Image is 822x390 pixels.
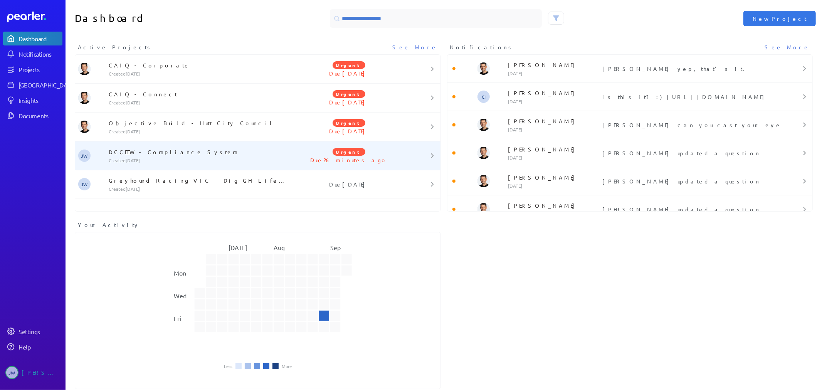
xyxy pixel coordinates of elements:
[393,43,438,51] a: See More
[333,148,365,156] span: Urgent
[109,71,288,77] p: Created [DATE]
[743,11,816,26] button: New Project
[508,98,599,104] p: [DATE]
[288,156,410,164] p: Due 26 minutes ago
[477,91,490,103] span: Carolina Irigoyen
[508,173,599,181] p: [PERSON_NAME]
[3,109,62,123] a: Documents
[602,121,779,129] p: [PERSON_NAME] can you cast your eye over this please. Thoughts?
[3,78,62,92] a: [GEOGRAPHIC_DATA]
[508,183,599,189] p: [DATE]
[78,221,140,229] span: Your Activity
[109,119,288,127] p: Objective Build - Hutt City Council
[18,112,62,119] div: Documents
[18,81,76,89] div: [GEOGRAPHIC_DATA]
[288,127,410,135] p: Due [DATE]
[330,244,341,251] text: Sep
[3,93,62,107] a: Insights
[3,62,62,76] a: Projects
[477,175,490,187] img: James Layton
[333,90,365,98] span: Urgent
[3,32,62,45] a: Dashboard
[3,324,62,338] a: Settings
[78,121,91,133] img: James Layton
[508,155,599,161] p: [DATE]
[18,328,62,335] div: Settings
[78,150,91,162] span: Jeremy Williams
[274,244,285,251] text: Aug
[508,126,599,133] p: [DATE]
[174,292,187,299] text: Wed
[109,186,288,192] p: Created [DATE]
[508,145,599,153] p: [PERSON_NAME]
[333,119,365,127] span: Urgent
[18,66,62,73] div: Projects
[753,15,807,22] span: New Project
[508,89,599,97] p: [PERSON_NAME]
[109,90,288,98] p: CAIQ - Connect
[18,50,62,58] div: Notifications
[78,92,91,104] img: James Layton
[450,43,514,51] span: Notifications
[508,117,599,125] p: [PERSON_NAME]
[477,147,490,159] img: James Layton
[477,62,490,75] img: James Layton
[78,63,91,75] img: James Layton
[602,65,779,72] p: [PERSON_NAME] yep, that's it.
[109,128,288,134] p: Created [DATE]
[602,205,779,213] p: [PERSON_NAME] updated a question
[174,314,181,322] text: Fri
[508,211,599,217] p: [DATE]
[7,12,62,22] a: Dashboard
[18,343,62,351] div: Help
[109,148,288,156] p: DCCEEW - Compliance System
[3,47,62,61] a: Notifications
[602,177,779,185] p: [PERSON_NAME] updated a question
[109,157,288,163] p: Created [DATE]
[602,93,779,101] p: is this it? :) [URL][DOMAIN_NAME]
[288,180,410,188] p: Due [DATE]
[3,363,62,382] a: JW[PERSON_NAME]
[282,364,292,368] li: More
[75,9,255,28] h1: Dashboard
[174,269,186,277] text: Mon
[508,70,599,76] p: [DATE]
[78,43,153,51] span: Active Projects
[3,340,62,354] a: Help
[109,99,288,106] p: Created [DATE]
[109,177,288,184] p: Greyhound Racing VIC - Dig GH Lifecyle Tracking
[602,149,779,157] p: [PERSON_NAME] updated a question
[288,98,410,106] p: Due [DATE]
[109,61,288,69] p: CAIQ - Corporate
[288,69,410,77] p: Due [DATE]
[22,366,60,379] div: [PERSON_NAME]
[508,61,599,69] p: [PERSON_NAME]
[18,96,62,104] div: Insights
[477,203,490,215] img: James Layton
[333,61,365,69] span: Urgent
[224,364,232,368] li: Less
[508,202,599,209] p: [PERSON_NAME]
[78,178,91,190] span: Jeremy Williams
[5,366,18,379] span: Jeremy Williams
[477,119,490,131] img: James Layton
[18,35,62,42] div: Dashboard
[229,244,247,251] text: [DATE]
[765,43,810,51] a: See More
